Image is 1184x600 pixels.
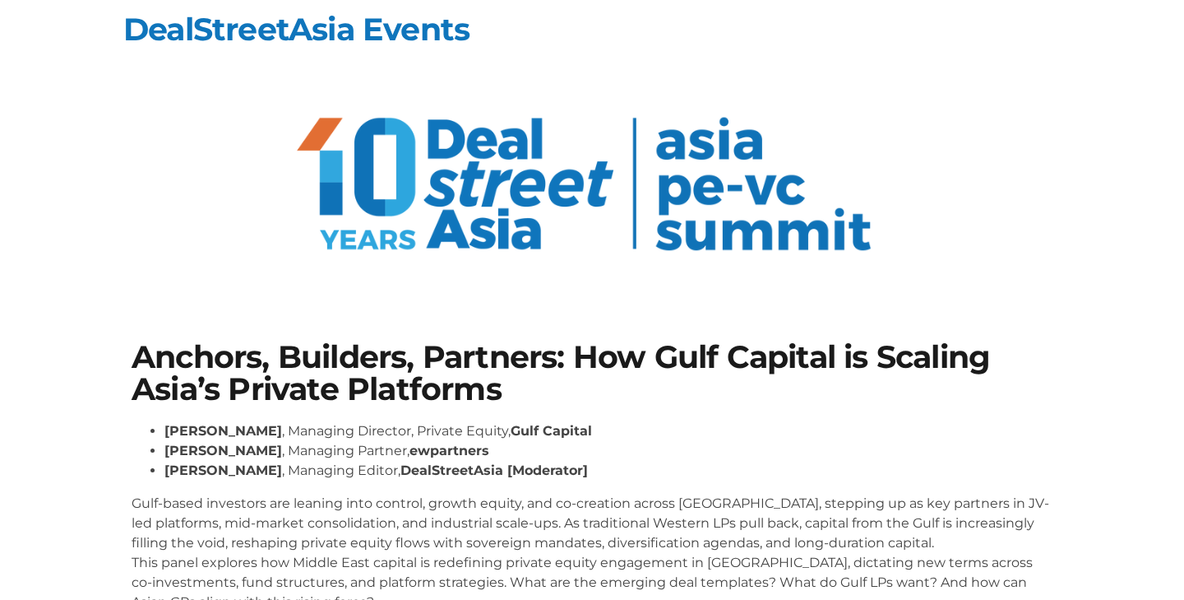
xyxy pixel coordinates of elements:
strong: DealStreetAsia [Moderator] [400,463,588,478]
h1: Anchors, Builders, Partners: How Gulf Capital is Scaling Asia’s Private Platforms [132,342,1052,405]
li: , Managing Editor, [164,461,1052,481]
li: , Managing Director, Private Equity, [164,421,1052,441]
strong: Gulf Capital [511,423,592,439]
strong: [PERSON_NAME] [164,463,282,478]
li: , Managing Partner, [164,441,1052,461]
strong: ewpartners [409,443,489,458]
strong: [PERSON_NAME] [164,443,282,458]
a: DealStreetAsia Events [123,10,469,49]
strong: [PERSON_NAME] [164,423,282,439]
